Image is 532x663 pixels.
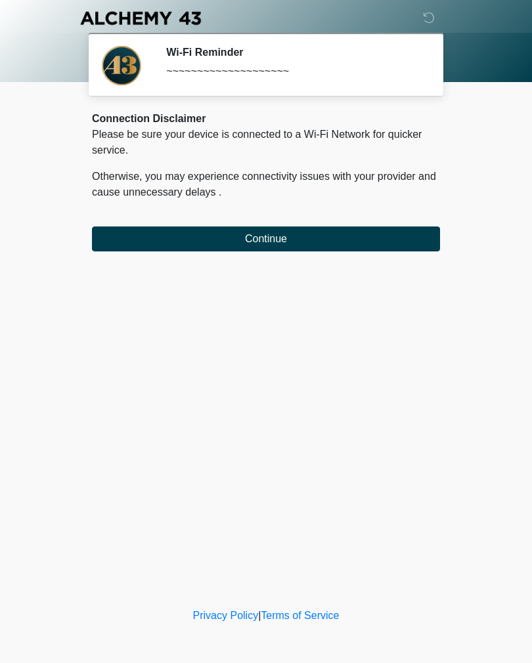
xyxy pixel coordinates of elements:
a: | [258,610,261,621]
div: Connection Disclaimer [92,111,440,127]
a: Terms of Service [261,610,339,621]
p: Please be sure your device is connected to a Wi-Fi Network for quicker service. [92,127,440,158]
div: ~~~~~~~~~~~~~~~~~~~~ [166,64,420,79]
a: Privacy Policy [193,610,259,621]
button: Continue [92,226,440,251]
img: Agent Avatar [102,46,141,85]
p: Otherwise, you may experience connectivity issues with your provider and cause unnecessary delays . [92,169,440,200]
img: Alchemy 43 Logo [79,10,202,26]
h2: Wi-Fi Reminder [166,46,420,58]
